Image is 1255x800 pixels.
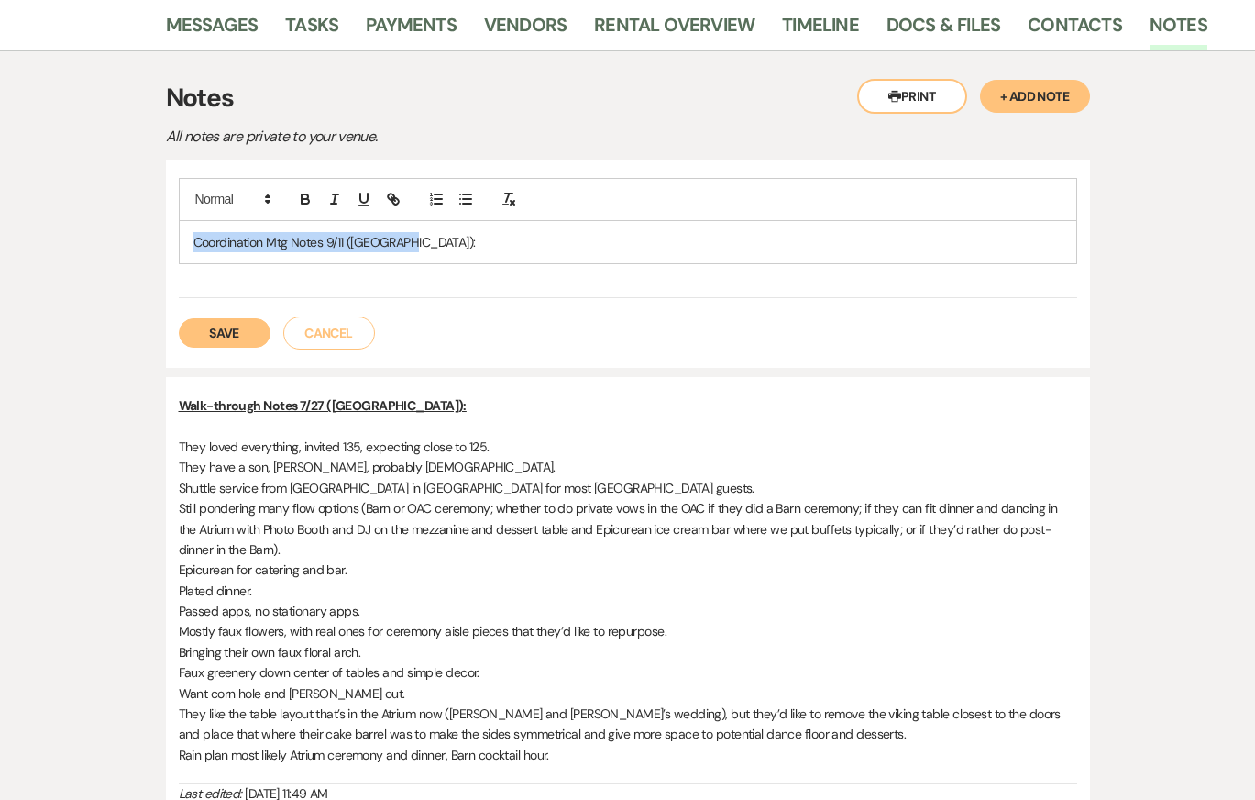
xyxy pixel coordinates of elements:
[179,683,1077,704] p: Want corn hole and [PERSON_NAME] out.
[179,478,1077,498] p: Shuttle service from [GEOGRAPHIC_DATA] in [GEOGRAPHIC_DATA] for most [GEOGRAPHIC_DATA] guests.
[179,662,1077,683] p: Faux greenery down center of tables and simple decor.
[179,560,1077,580] p: Epicurean for catering and bar.
[179,621,1077,641] p: Mostly faux flowers, with real ones for ceremony aisle pieces that they’d like to repurpose.
[366,10,457,50] a: Payments
[782,10,859,50] a: Timeline
[179,437,1077,457] p: They loved everything, invited 135, expecting close to 125.
[179,397,467,414] u: Walk-through Notes 7/27 ([GEOGRAPHIC_DATA]):
[179,581,1077,601] p: Plated dinner.
[594,10,754,50] a: Rental Overview
[285,10,338,50] a: Tasks
[179,457,1077,477] p: They have a son, [PERSON_NAME], probably [DEMOGRAPHIC_DATA].
[166,79,1090,117] h3: Notes
[179,601,1077,621] p: Passed apps, no stationary apps.
[980,80,1090,113] button: + Add Note
[179,745,1077,765] p: Rain plan most likely Atrium ceremony and dinner, Barn cocktail hour.
[179,642,1077,662] p: Bringing their own faux floral arch.
[166,10,259,50] a: Messages
[179,498,1077,560] p: Still pondering many flow options (Barn or OAC ceremony; whether to do private vows in the OAC if...
[857,79,967,114] button: Print
[166,125,808,149] p: All notes are private to your venue.
[193,232,1062,252] p: Coordination Mtg Notes 9/11 ([GEOGRAPHIC_DATA]):
[484,10,567,50] a: Vendors
[1150,10,1207,50] a: Notes
[179,704,1077,745] p: They like the table layout that’s in the Atrium now ([PERSON_NAME] and [PERSON_NAME]’s wedding), ...
[886,10,1000,50] a: Docs & Files
[179,318,270,348] button: Save
[1028,10,1122,50] a: Contacts
[283,317,375,350] button: Cancel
